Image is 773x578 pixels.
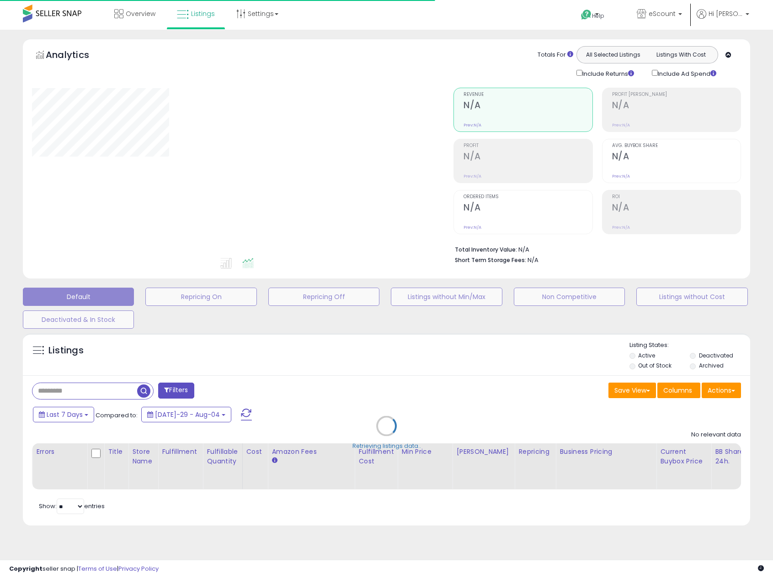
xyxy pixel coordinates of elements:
span: Overview [126,9,155,18]
span: Profit [464,143,592,148]
span: eScount [649,9,676,18]
small: Prev: N/A [464,122,481,128]
b: Total Inventory Value: [455,246,517,253]
button: Listings With Cost [647,49,715,61]
button: Non Competitive [514,288,625,306]
i: Get Help [581,9,592,21]
div: Totals For [538,51,573,59]
button: All Selected Listings [579,49,647,61]
button: Listings without Min/Max [391,288,502,306]
span: Ordered Items [464,194,592,200]
h2: N/A [612,202,741,215]
button: Repricing Off [268,288,379,306]
h5: Analytics [46,48,107,63]
small: Prev: N/A [464,225,481,230]
div: Include Returns [570,68,645,79]
button: Listings without Cost [636,288,747,306]
small: Prev: N/A [612,173,630,179]
span: Hi [PERSON_NAME] [709,9,743,18]
span: Avg. Buybox Share [612,143,741,148]
button: Deactivated & In Stock [23,310,134,329]
h2: N/A [464,202,592,215]
span: Revenue [464,92,592,97]
span: Help [592,12,604,20]
b: Short Term Storage Fees: [455,256,526,264]
h2: N/A [612,151,741,163]
h2: N/A [464,100,592,112]
span: N/A [528,256,538,264]
button: Default [23,288,134,306]
h2: N/A [612,100,741,112]
small: Prev: N/A [612,122,630,128]
small: Prev: N/A [464,173,481,179]
a: Hi [PERSON_NAME] [697,9,749,30]
a: Help [574,2,622,30]
button: Repricing On [145,288,256,306]
small: Prev: N/A [612,225,630,230]
div: Include Ad Spend [645,68,731,79]
span: Listings [191,9,215,18]
li: N/A [455,243,734,254]
span: ROI [612,194,741,200]
div: Retrieving listings data.. [352,442,421,450]
span: Profit [PERSON_NAME] [612,92,741,97]
h2: N/A [464,151,592,163]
